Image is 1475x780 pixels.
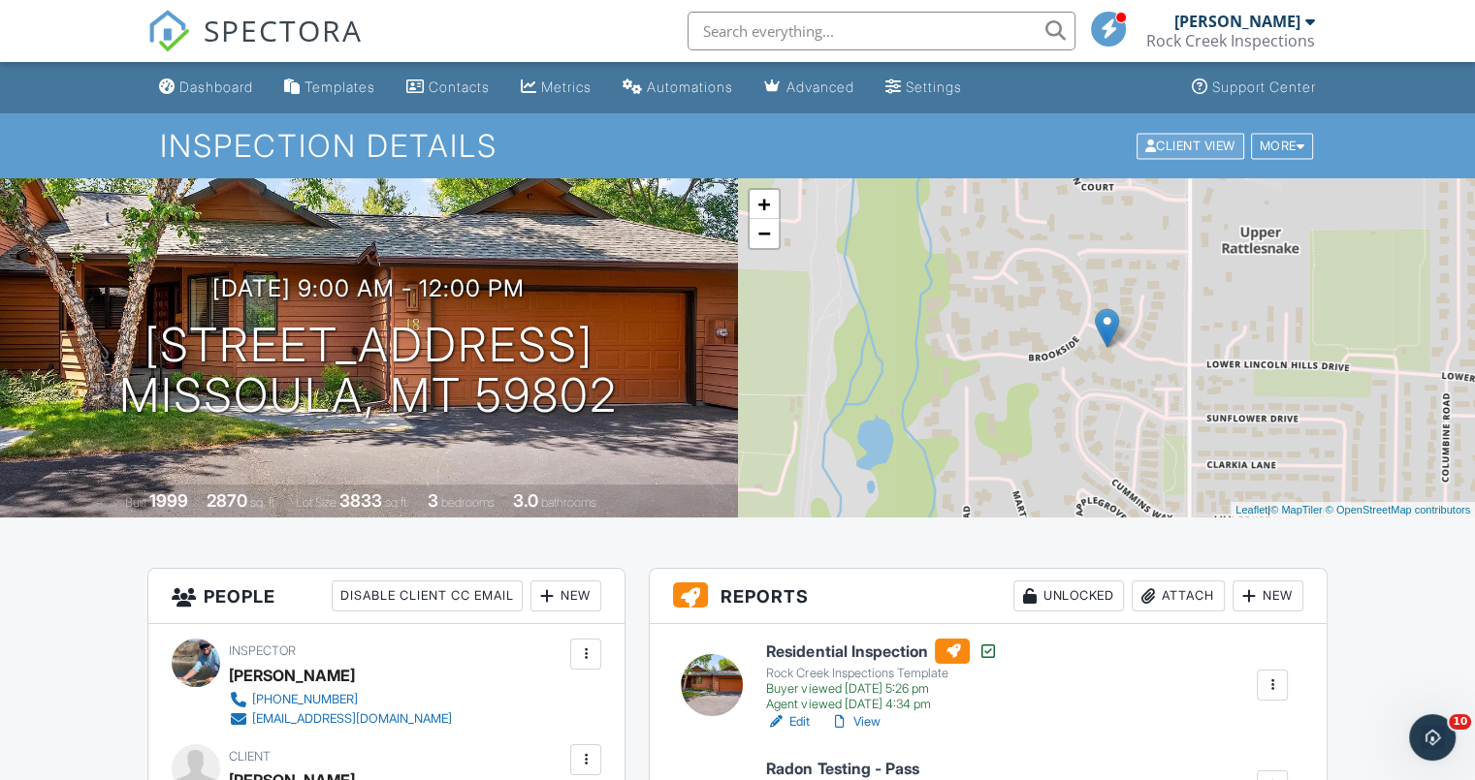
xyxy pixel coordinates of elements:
[339,490,382,511] div: 3833
[276,70,383,106] a: Templates
[766,639,997,712] a: Residential Inspection Rock Creek Inspections Template Buyer viewed [DATE] 5:26 pm Agent viewed [...
[766,697,997,712] div: Agent viewed [DATE] 4:34 pm
[385,495,409,510] span: sq.ft.
[766,712,810,732] a: Edit
[1449,714,1471,730] span: 10
[1235,504,1267,515] a: Leaflet
[252,692,358,707] div: [PHONE_NUMBER]
[530,580,601,611] div: New
[147,10,190,52] img: The Best Home Inspection Software - Spectora
[149,490,188,511] div: 1999
[513,70,599,106] a: Metrics
[541,78,592,95] div: Metrics
[252,711,452,727] div: [EMAIL_ADDRESS][DOMAIN_NAME]
[1270,504,1323,515] a: © MapTiler
[229,709,452,729] a: [EMAIL_ADDRESS][DOMAIN_NAME]
[1174,12,1300,31] div: [PERSON_NAME]
[229,749,271,764] span: Client
[829,712,880,732] a: View
[1137,133,1244,159] div: Client View
[429,78,490,95] div: Contacts
[541,495,596,510] span: bathrooms
[647,78,733,95] div: Automations
[119,320,618,422] h1: [STREET_ADDRESS] Missoula, MT 59802
[1132,580,1225,611] div: Attach
[207,490,247,511] div: 2870
[1212,78,1316,95] div: Support Center
[148,569,625,624] h3: People
[756,70,862,106] a: Advanced
[906,78,962,95] div: Settings
[1233,580,1303,611] div: New
[179,78,253,95] div: Dashboard
[688,12,1075,50] input: Search everything...
[1146,31,1315,50] div: Rock Creek Inspections
[125,495,146,510] span: Built
[204,10,363,50] span: SPECTORA
[615,70,741,106] a: Automations (Basic)
[229,661,355,690] div: [PERSON_NAME]
[1184,70,1324,106] a: Support Center
[212,275,525,301] h3: [DATE] 9:00 am - 12:00 pm
[1013,580,1124,611] div: Unlocked
[1251,133,1314,159] div: More
[750,219,779,248] a: Zoom out
[513,490,538,511] div: 3.0
[151,70,261,106] a: Dashboard
[160,129,1315,163] h1: Inspection Details
[305,78,375,95] div: Templates
[1326,504,1470,515] a: © OpenStreetMap contributors
[332,580,523,611] div: Disable Client CC Email
[766,681,997,697] div: Buyer viewed [DATE] 5:26 pm
[878,70,970,106] a: Settings
[766,761,1026,778] h6: Radon Testing - Pass
[229,690,452,709] a: [PHONE_NUMBER]
[250,495,277,510] span: sq. ft.
[766,639,997,664] h6: Residential Inspection
[399,70,497,106] a: Contacts
[428,490,438,511] div: 3
[1135,138,1249,152] a: Client View
[296,495,337,510] span: Lot Size
[147,26,363,67] a: SPECTORA
[1231,502,1475,518] div: |
[766,666,997,681] div: Rock Creek Inspections Template
[1409,714,1456,761] iframe: Intercom live chat
[441,495,495,510] span: bedrooms
[750,190,779,219] a: Zoom in
[650,569,1327,624] h3: Reports
[229,643,296,658] span: Inspector
[786,78,854,95] div: Advanced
